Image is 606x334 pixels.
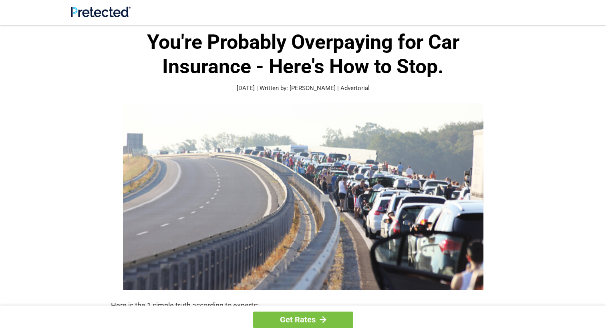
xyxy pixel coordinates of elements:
p: Here is the 1 simple truth according to experts: [111,300,495,311]
h1: You're Probably Overpaying for Car Insurance - Here's How to Stop. [111,30,495,79]
a: Site Logo [71,11,131,19]
p: [DATE] | Written by: [PERSON_NAME] | Advertorial [111,84,495,93]
img: Site Logo [71,6,131,17]
a: Get Rates [253,312,353,328]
